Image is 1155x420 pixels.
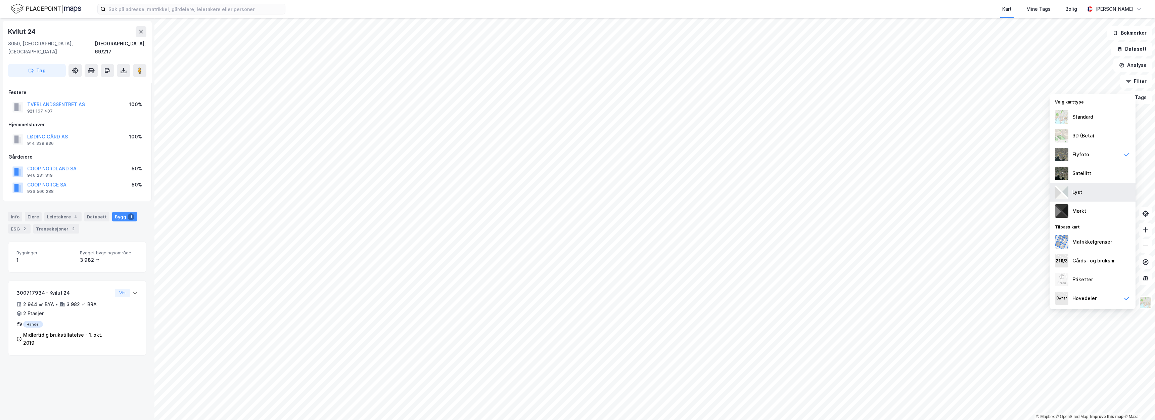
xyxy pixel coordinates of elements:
[1072,238,1112,246] div: Matrikkelgrenser
[1139,296,1152,309] img: Z
[25,212,42,221] div: Eiere
[1065,5,1077,13] div: Bolig
[1055,273,1068,286] img: Z
[8,64,66,77] button: Tag
[1002,5,1012,13] div: Kart
[1072,276,1093,284] div: Etiketter
[33,224,79,234] div: Transaksjoner
[1072,188,1082,196] div: Lyst
[27,173,53,178] div: 946 231 819
[8,224,31,234] div: ESG
[23,331,112,347] div: Midlertidig brukstillatelse - 1. okt. 2019
[84,212,109,221] div: Datasett
[80,250,138,256] span: Bygget bygningsområde
[1055,185,1068,199] img: luj3wr1y2y3+OchiMxRmMxRlscgabnMEmZ7DJGWxyBpucwSZnsMkZbHIGm5zBJmewyRlscgabnMEmZ7DJGWxyBpucwSZnsMkZ...
[1121,388,1155,420] iframe: Chat Widget
[1050,95,1136,108] div: Velg karttype
[1055,110,1068,124] img: Z
[129,133,142,141] div: 100%
[129,100,142,109] div: 100%
[27,109,53,114] div: 921 167 407
[8,212,22,221] div: Info
[112,212,137,221] div: Bygg
[1120,75,1152,88] button: Filter
[132,165,142,173] div: 50%
[23,309,44,318] div: 2 Etasjer
[8,153,146,161] div: Gårdeiere
[1055,204,1068,218] img: nCdM7BzjoCAAAAAElFTkSuQmCC
[1121,388,1155,420] div: Kontrollprogram for chat
[115,289,130,297] button: Vis
[23,300,54,308] div: 2 944 ㎡ BYA
[95,40,146,56] div: [GEOGRAPHIC_DATA], 69/217
[8,121,146,129] div: Hjemmelshaver
[1026,5,1051,13] div: Mine Tags
[1072,257,1116,265] div: Gårds- og bruksnr.
[1036,414,1055,419] a: Mapbox
[132,181,142,189] div: 50%
[16,289,112,297] div: 300717934 - Kvilut 24
[66,300,97,308] div: 3 982 ㎡ BRA
[1050,220,1136,233] div: Tilpass kart
[1072,151,1089,159] div: Flyfoto
[1055,254,1068,267] img: cadastreKeys.547ab17ec502f5a4ef2b.jpeg
[16,250,75,256] span: Bygninger
[1055,292,1068,305] img: majorOwner.b5e170eddb5c04bfeeff.jpeg
[1072,169,1091,177] div: Satellitt
[1056,414,1089,419] a: OpenStreetMap
[55,302,58,307] div: •
[27,141,54,146] div: 914 339 936
[128,213,134,220] div: 1
[1055,148,1068,161] img: Z
[72,213,79,220] div: 4
[1095,5,1134,13] div: [PERSON_NAME]
[1072,207,1086,215] div: Mørkt
[106,4,285,14] input: Søk på adresse, matrikkel, gårdeiere, leietakere eller personer
[1055,167,1068,180] img: 9k=
[1121,91,1152,104] button: Tags
[1055,235,1068,249] img: cadastreBorders.cfe08de4b5ddd52a10de.jpeg
[80,256,138,264] div: 3 982 ㎡
[8,40,95,56] div: 8050, [GEOGRAPHIC_DATA], [GEOGRAPHIC_DATA]
[8,26,37,37] div: Kvilut 24
[1072,294,1097,302] div: Hovedeier
[1113,58,1152,72] button: Analyse
[27,189,54,194] div: 936 560 288
[16,256,75,264] div: 1
[1072,132,1094,140] div: 3D (Beta)
[1072,113,1093,121] div: Standard
[1107,26,1152,40] button: Bokmerker
[44,212,82,221] div: Leietakere
[70,225,77,232] div: 2
[1111,42,1152,56] button: Datasett
[1055,129,1068,142] img: Z
[21,225,28,232] div: 2
[1090,414,1123,419] a: Improve this map
[8,88,146,96] div: Festere
[11,3,81,15] img: logo.f888ab2527a4732fd821a326f86c7f29.svg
